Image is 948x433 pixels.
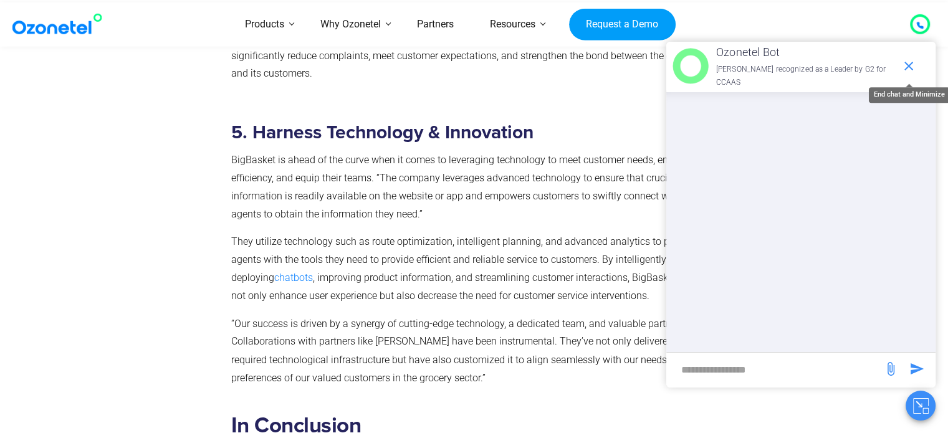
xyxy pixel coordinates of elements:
[399,2,472,47] a: Partners
[569,8,676,40] a: Request a Demo
[227,2,302,47] a: Products
[904,356,929,381] span: send message
[231,123,534,142] strong: 5. Harness Technology & Innovation
[716,63,895,90] p: [PERSON_NAME] recognized as a Leader by G2 for CCAAS
[896,54,921,79] span: end chat or minimize
[302,2,399,47] a: Why Ozonetel
[673,48,709,84] img: header
[673,359,877,381] div: new-msg-input
[231,32,707,80] span: as a means to understanding customers better, BigBasket has been able to significantly reduce com...
[231,318,706,383] span: “Our success is driven by a synergy of cutting-edge technology, a dedicated team, and valuable pa...
[274,272,313,283] a: chatbots
[231,236,696,283] span: They utilize technology such as route optimization, intelligent planning, and advanced analytics ...
[231,272,712,302] span: , improving product information, and streamlining customer interactions, BigBasket aims to not on...
[906,391,936,421] button: Close chat
[472,2,553,47] a: Resources
[716,42,895,62] p: Ozonetel Bot
[231,154,695,219] span: BigBasket is ahead of the curve when it comes to leveraging technology to meet customer needs, en...
[878,356,903,381] span: send message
